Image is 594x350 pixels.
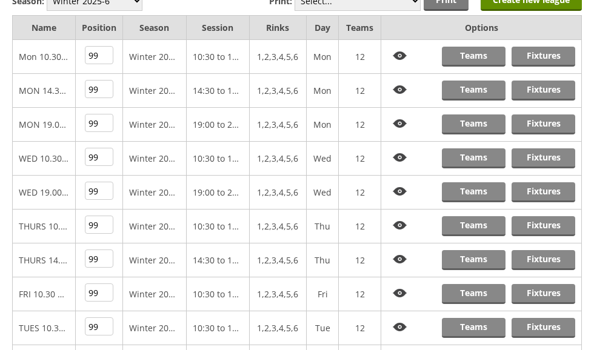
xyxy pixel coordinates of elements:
[512,250,575,270] a: Fixtures
[13,243,76,277] td: THURS 14.30 AUSSIE PAIRS
[186,142,249,176] td: 10:30 to 12:30
[306,243,339,277] td: Thu
[442,148,506,168] a: Teams
[387,284,413,303] img: View
[306,277,339,311] td: Fri
[442,47,506,67] a: Teams
[123,40,186,74] td: Winter 2025-6
[13,142,76,176] td: WED 10.30 TRIPLES
[512,47,575,67] a: Fixtures
[123,277,186,311] td: Winter 2025-6
[339,16,381,40] td: Teams
[249,243,306,277] td: 1,2,3,4,5,6
[186,176,249,210] td: 19:00 to 21:00
[306,142,339,176] td: Wed
[442,250,506,270] a: Teams
[186,108,249,142] td: 19:00 to 21:00
[306,311,339,345] td: Tue
[442,284,506,304] a: Teams
[387,81,413,99] img: View
[249,40,306,74] td: 1,2,3,4,5,6
[13,108,76,142] td: MON 19.00 PAIRS
[249,277,306,311] td: 1,2,3,4,5,6
[442,81,506,101] a: Teams
[387,47,413,65] img: View
[387,182,413,201] img: View
[249,176,306,210] td: 1,2,3,4,5,6
[249,108,306,142] td: 1,2,3,4,5,6
[123,142,186,176] td: Winter 2025-6
[13,311,76,345] td: TUES 10.30-12.30 AUSSIE PAIRS
[249,210,306,243] td: 1,2,3,4,5,6
[442,114,506,134] a: Teams
[512,216,575,236] a: Fixtures
[186,74,249,108] td: 14:30 to 16:30
[306,210,339,243] td: Thu
[339,40,381,74] td: 12
[306,108,339,142] td: Mon
[512,284,575,304] a: Fixtures
[339,74,381,108] td: 12
[387,114,413,133] img: View
[249,16,306,40] td: Rinks
[442,318,506,338] a: Teams
[512,81,575,101] a: Fixtures
[13,277,76,311] td: FRI 10.30 BEGINNERS AND IMPROVERS
[123,243,186,277] td: Winter 2025-6
[339,210,381,243] td: 12
[387,148,413,167] img: View
[339,142,381,176] td: 12
[123,176,186,210] td: Winter 2025-6
[186,210,249,243] td: 10:30 to 12:30
[13,176,76,210] td: WED 19.00 TRIPLES
[123,311,186,345] td: Winter 2025-6
[123,16,186,40] td: Season
[249,142,306,176] td: 1,2,3,4,5,6
[186,40,249,74] td: 10:30 to 12:30
[186,243,249,277] td: 14:30 to 16:30
[339,277,381,311] td: 12
[13,40,76,74] td: Mon 10.30 Triples
[512,114,575,134] a: Fixtures
[512,318,575,338] a: Fixtures
[306,176,339,210] td: Wed
[339,108,381,142] td: 12
[512,182,575,202] a: Fixtures
[76,16,123,40] td: Position
[339,243,381,277] td: 12
[249,311,306,345] td: 1,2,3,4,5,6
[123,108,186,142] td: Winter 2025-6
[13,16,76,40] td: Name
[186,311,249,345] td: 10:30 to 12:30
[306,16,339,40] td: Day
[13,74,76,108] td: MON 14.30 PAIRS
[123,74,186,108] td: Winter 2025-6
[306,74,339,108] td: Mon
[306,40,339,74] td: Mon
[13,210,76,243] td: THURS 10.30 TRIPLES
[512,148,575,168] a: Fixtures
[381,16,582,40] td: Options
[387,318,413,337] img: View
[387,250,413,269] img: View
[442,216,506,236] a: Teams
[442,182,506,202] a: Teams
[339,311,381,345] td: 12
[387,216,413,235] img: View
[186,16,249,40] td: Session
[123,210,186,243] td: Winter 2025-6
[249,74,306,108] td: 1,2,3,4,5,6
[186,277,249,311] td: 10:30 to 12:30
[339,176,381,210] td: 12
